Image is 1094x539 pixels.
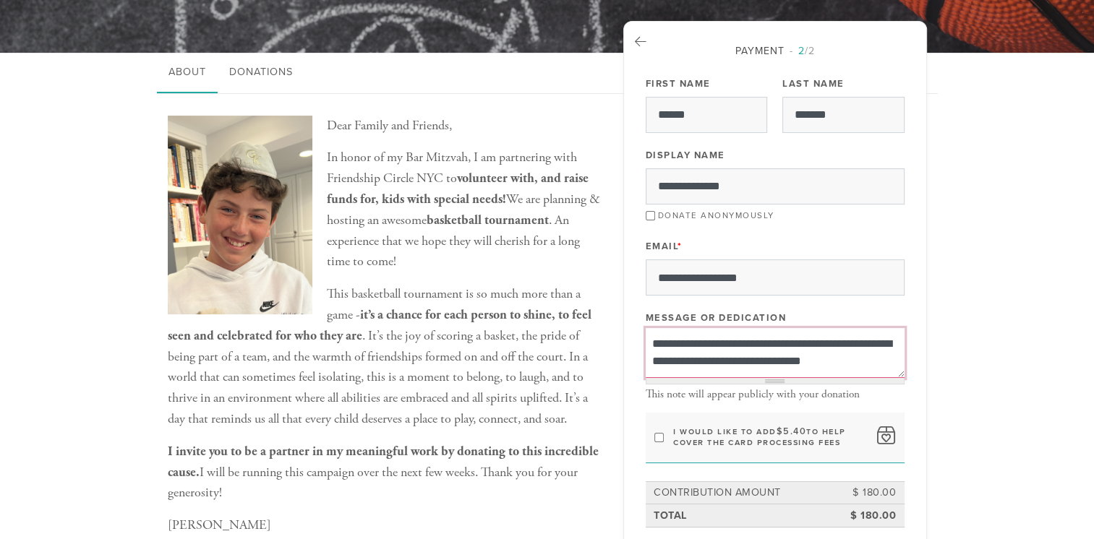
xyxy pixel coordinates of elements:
p: I will be running this campaign over the next few weeks. Thank you for your generosity! [168,441,602,504]
p: This basketball tournament is so much more than a game - . It’s the joy of scoring a basket, the ... [168,284,602,430]
span: This field is required. [678,241,683,252]
label: Display Name [646,149,725,162]
span: $ [777,426,784,437]
p: In honor of my Bar Mitzvah, I am partnering with Friendship Circle NYC to We are planning & hosti... [168,147,602,272]
label: Email [646,240,683,253]
b: it’s a chance for each person to shine, to feel seen and celebrated for who they are [168,306,591,344]
a: About [157,53,218,93]
div: Payment [646,43,905,59]
span: 2 [798,45,805,57]
a: Donations [218,53,304,93]
p: Dear Family and Friends, [168,116,602,137]
p: [PERSON_NAME] [168,515,602,536]
span: 5.40 [783,426,806,437]
b: volunteer with, and raise funds for, kids with special needs! [327,170,589,207]
td: Contribution Amount [651,483,833,503]
span: /2 [790,45,815,57]
label: Last Name [782,77,845,90]
b: basketball tournament [427,212,549,228]
label: Message or dedication [646,311,787,324]
td: $ 180.00 [833,483,898,503]
b: I invite you to be a partner in my meaningful work by donating to this incredible cause. [168,443,599,480]
label: I would like to add to help cover the card processing fees [673,426,868,448]
div: This note will appear publicly with your donation [646,388,905,401]
td: Total [651,506,833,526]
label: Donate Anonymously [658,210,774,220]
label: First Name [646,77,711,90]
td: $ 180.00 [833,506,898,526]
